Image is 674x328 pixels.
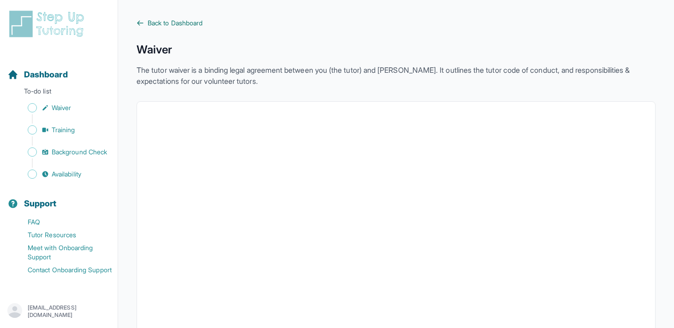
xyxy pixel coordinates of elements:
[7,9,89,39] img: logo
[137,42,656,57] h1: Waiver
[52,125,75,135] span: Training
[7,303,110,320] button: [EMAIL_ADDRESS][DOMAIN_NAME]
[137,18,656,28] a: Back to Dashboard
[7,123,118,136] a: Training
[4,87,114,100] p: To-do list
[7,228,118,241] a: Tutor Resources
[137,64,656,87] p: The tutor waiver is a binding legal agreement between you (the tutor) and [PERSON_NAME]. It outli...
[148,18,203,28] span: Back to Dashboard
[52,103,71,112] span: Waiver
[7,216,118,228] a: FAQ
[52,147,107,157] span: Background Check
[24,68,68,81] span: Dashboard
[7,146,118,158] a: Background Check
[7,101,118,114] a: Waiver
[7,68,68,81] a: Dashboard
[7,264,118,276] a: Contact Onboarding Support
[28,304,110,319] p: [EMAIL_ADDRESS][DOMAIN_NAME]
[4,182,114,214] button: Support
[7,168,118,181] a: Availability
[7,241,118,264] a: Meet with Onboarding Support
[24,197,57,210] span: Support
[52,170,81,179] span: Availability
[4,53,114,85] button: Dashboard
